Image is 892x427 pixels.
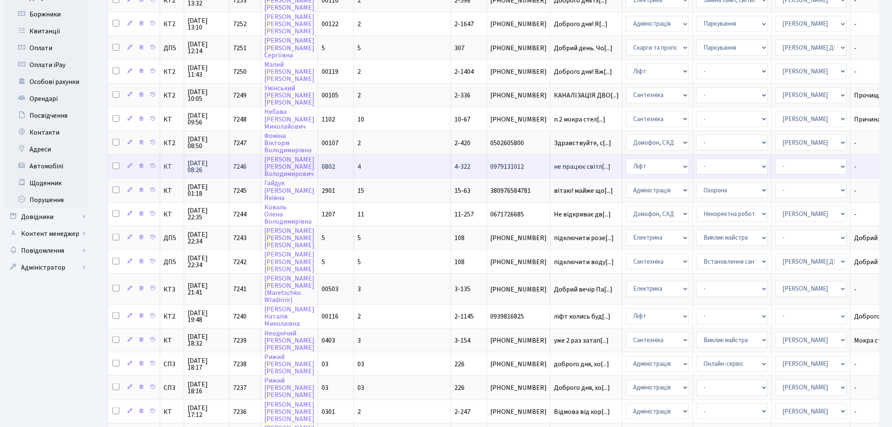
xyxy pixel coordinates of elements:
[164,259,180,265] span: ДП5
[188,136,226,149] span: [DATE] 08:50
[357,115,364,124] span: 10
[188,381,226,395] span: [DATE] 18:16
[164,313,180,320] span: КТ2
[357,407,361,416] span: 2
[490,45,547,51] span: [PHONE_NUMBER]
[164,384,180,391] span: СП3
[233,43,247,53] span: 7251
[454,19,474,29] span: 2-1647
[490,259,547,265] span: [PHONE_NUMBER]
[188,255,226,268] span: [DATE] 22:34
[164,235,180,241] span: ДП5
[264,179,314,203] a: Гайдук[PERSON_NAME]Яківна
[554,19,607,29] span: Доброго дня! Я[...]
[164,187,180,194] span: КТ
[188,357,226,371] span: [DATE] 18:17
[264,60,314,84] a: Малий[PERSON_NAME][PERSON_NAME]
[188,282,226,296] span: [DATE] 21:41
[264,329,314,352] a: Неоднічий[PERSON_NAME][PERSON_NAME]
[233,91,247,100] span: 7249
[4,107,89,124] a: Посвідчення
[322,19,339,29] span: 00122
[188,310,226,323] span: [DATE] 19:48
[264,376,314,400] a: Рижий[PERSON_NAME][PERSON_NAME]
[164,361,180,368] span: СП3
[490,187,547,194] span: 380976584781
[188,41,226,54] span: [DATE] 12:14
[233,162,247,171] span: 7246
[454,138,470,148] span: 2-420
[264,400,314,424] a: [PERSON_NAME][PERSON_NAME][PERSON_NAME]
[4,57,89,73] a: Оплати iPay
[164,68,180,75] span: КТ2
[357,162,361,171] span: 4
[188,65,226,78] span: [DATE] 11:43
[554,210,611,219] span: Не відкриває дв[...]
[490,163,547,170] span: 0979131012
[357,233,361,243] span: 5
[454,336,470,345] span: 3-154
[164,21,180,27] span: КТ2
[554,138,611,148] span: Здравствуйте, с[...]
[554,359,609,369] span: доброго дня, хо[...]
[357,285,361,294] span: 3
[554,186,613,195] span: вітаю! майже що[...]
[233,233,247,243] span: 7243
[4,158,89,175] a: Автомобілі
[490,140,547,146] span: 0502605800
[554,43,613,53] span: Добрий день. Чо[...]
[188,112,226,126] span: [DATE] 09:56
[322,285,339,294] span: 00503
[490,361,547,368] span: [PHONE_NUMBER]
[554,407,610,416] span: Відмова від кор[...]
[264,12,314,36] a: [PERSON_NAME][PERSON_NAME][PERSON_NAME]
[322,91,339,100] span: 00105
[322,336,335,345] span: 0403
[4,192,89,208] a: Порушення
[490,384,547,391] span: [PHONE_NUMBER]
[264,226,314,250] a: [PERSON_NAME][PERSON_NAME][PERSON_NAME]
[233,336,247,345] span: 7239
[554,257,614,267] span: підключити воду[...]
[357,67,361,76] span: 2
[454,312,474,321] span: 2-1145
[188,231,226,245] span: [DATE] 22:34
[454,359,465,369] span: 226
[454,162,470,171] span: 4-322
[164,92,180,99] span: КТ2
[490,313,547,320] span: 0939816825
[233,115,247,124] span: 7248
[554,162,610,171] span: не працює світл[...]
[490,235,547,241] span: [PHONE_NUMBER]
[164,337,180,344] span: КТ
[322,257,325,267] span: 5
[164,211,180,218] span: КТ
[4,6,89,23] a: Боржники
[357,186,364,195] span: 15
[233,383,247,392] span: 7237
[4,259,89,276] a: Адміністратор
[264,36,314,60] a: [PERSON_NAME][PERSON_NAME]Сергіївна
[188,160,226,173] span: [DATE] 08:26
[264,155,314,178] a: [PERSON_NAME][PERSON_NAME]Володимирович
[454,383,465,392] span: 226
[322,312,339,321] span: 00116
[188,89,226,102] span: [DATE] 10:05
[322,407,335,416] span: 0301
[188,405,226,418] span: [DATE] 17:12
[233,285,247,294] span: 7241
[322,162,335,171] span: 0802
[233,186,247,195] span: 7245
[490,286,547,293] span: [PHONE_NUMBER]
[554,336,609,345] span: уже 2 раз затап[...]
[264,84,314,107] a: Умінський[PERSON_NAME][PERSON_NAME]
[233,359,247,369] span: 7238
[164,286,180,293] span: КТ3
[322,359,328,369] span: 03
[4,90,89,107] a: Орендарі
[357,19,361,29] span: 2
[4,23,89,40] a: Квитанції
[188,333,226,347] span: [DATE] 18:32
[322,43,325,53] span: 5
[454,210,474,219] span: 11-257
